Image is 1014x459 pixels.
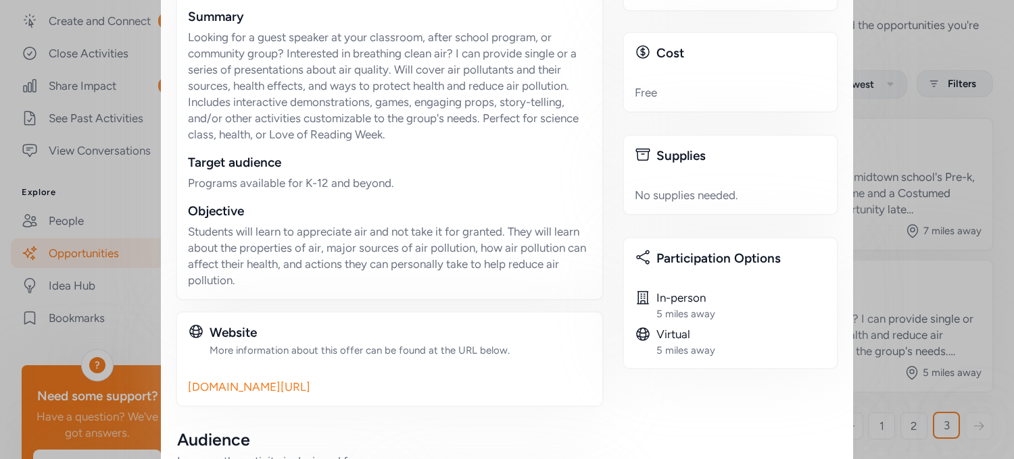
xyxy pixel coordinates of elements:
[188,379,591,395] a: [DOMAIN_NAME][URL]
[656,146,826,165] div: Supplies
[210,344,591,357] div: More information about this offer can be found at the URL below.
[656,249,826,268] div: Participation Options
[656,307,715,321] div: 5 miles away
[210,323,591,342] div: Website
[656,344,715,357] div: 5 miles away
[635,84,826,101] div: Free
[188,29,591,142] p: Looking for a guest speaker at your classroom, after school program, or community group? Interest...
[188,153,591,172] div: Target audience
[656,326,715,342] div: Virtual
[188,7,591,26] div: Summary
[188,202,591,221] div: Objective
[188,175,591,191] p: Programs available for K-12 and beyond.
[188,223,591,288] p: Students will learn to appreciate air and not take it for granted. They will learn about the prop...
[177,429,602,450] div: Audience
[635,187,826,203] div: No supplies needed.
[656,290,715,306] div: In-person
[656,44,826,63] div: Cost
